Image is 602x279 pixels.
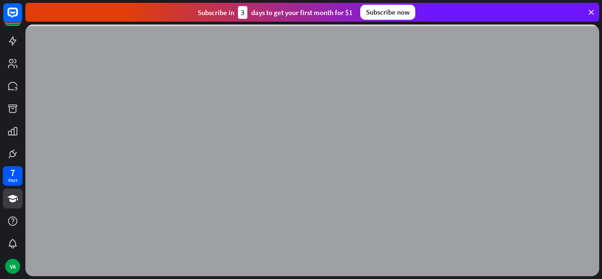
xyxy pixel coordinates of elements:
[3,166,23,186] a: 7 days
[198,6,353,19] div: Subscribe in days to get your first month for $1
[5,259,20,274] div: VA
[238,6,247,19] div: 3
[360,5,415,20] div: Subscribe now
[8,177,17,183] div: days
[10,168,15,177] div: 7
